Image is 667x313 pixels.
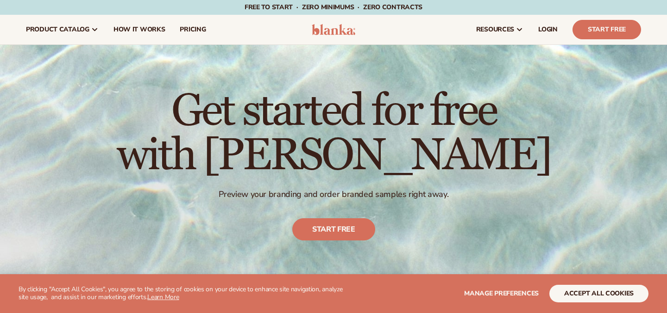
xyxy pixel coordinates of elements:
[464,285,539,302] button: Manage preferences
[312,24,356,35] img: logo
[180,26,206,33] span: pricing
[531,15,565,44] a: LOGIN
[292,218,375,240] a: Start free
[549,285,648,302] button: accept all cookies
[19,286,348,301] p: By clicking "Accept All Cookies", you agree to the storing of cookies on your device to enhance s...
[117,189,551,200] p: Preview your branding and order branded samples right away.
[573,20,641,39] a: Start Free
[19,15,106,44] a: product catalog
[245,3,422,12] span: Free to start · ZERO minimums · ZERO contracts
[113,26,165,33] span: How It Works
[476,26,514,33] span: resources
[538,26,558,33] span: LOGIN
[117,89,551,178] h1: Get started for free with [PERSON_NAME]
[469,15,531,44] a: resources
[464,289,539,298] span: Manage preferences
[147,293,179,301] a: Learn More
[106,15,173,44] a: How It Works
[26,26,89,33] span: product catalog
[172,15,213,44] a: pricing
